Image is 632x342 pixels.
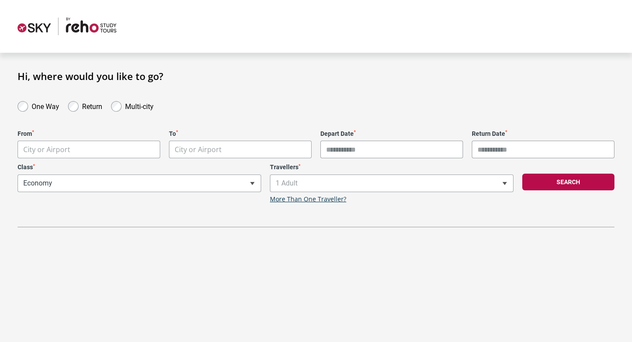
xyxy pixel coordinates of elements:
[270,164,513,171] label: Travellers
[522,174,614,190] button: Search
[18,70,614,82] h1: Hi, where would you like to go?
[23,145,70,154] span: City or Airport
[18,141,160,158] span: City or Airport
[270,196,346,203] a: More Than One Traveller?
[18,164,261,171] label: Class
[125,100,154,111] label: Multi-city
[32,100,59,111] label: One Way
[82,100,102,111] label: Return
[18,130,160,138] label: From
[320,130,463,138] label: Depart Date
[18,175,261,192] span: Economy
[270,175,513,192] span: 1 Adult
[169,130,312,138] label: To
[18,141,160,158] span: City or Airport
[270,175,513,192] span: 1 Adult
[169,141,312,158] span: City or Airport
[18,175,261,192] span: Economy
[175,145,222,154] span: City or Airport
[169,141,311,158] span: City or Airport
[472,130,614,138] label: Return Date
